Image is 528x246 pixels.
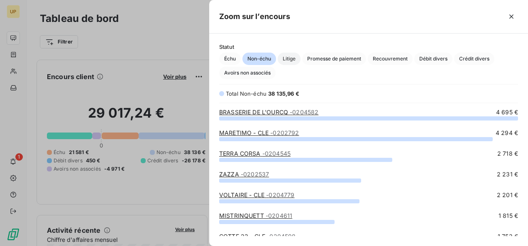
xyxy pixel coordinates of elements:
[262,150,291,157] span: - 0204545
[219,53,241,65] button: Échu
[219,150,291,157] a: TERRA CORSA
[219,233,296,240] a: COTTE 23 - CLE
[500,218,520,238] iframe: Intercom live chat
[219,11,290,22] h5: Zoom sur l’encours
[498,232,518,241] span: 1 753 €
[241,171,269,178] span: - 0202537
[496,108,518,116] span: 4 695 €
[302,53,366,65] button: Promesse de paiement
[266,212,292,219] span: - 0204611
[496,129,518,137] span: 4 294 €
[290,109,318,116] span: - 0204582
[226,90,266,97] span: Total Non-échu
[497,150,518,158] span: 2 718 €
[368,53,413,65] button: Recouvrement
[497,170,518,178] span: 2 231 €
[497,191,518,199] span: 2 201 €
[219,129,299,136] a: MARETIMO - CLE
[219,109,318,116] a: BRASSERIE DE L'OURCQ
[219,191,294,198] a: VOLTAIRE - CLE
[270,129,299,136] span: - 0202792
[242,53,276,65] button: Non-échu
[454,53,494,65] button: Crédit divers
[267,233,296,240] span: - 0204598
[268,90,299,97] span: 38 135,96 €
[499,212,518,220] span: 1 815 €
[266,191,294,198] span: - 0204779
[414,53,452,65] button: Débit divers
[219,67,276,79] button: Avoirs non associés
[219,43,518,50] span: Statut
[209,108,528,236] div: grid
[219,212,292,219] a: MISTRINQUETT
[278,53,301,65] button: Litige
[219,171,269,178] a: ZAZZA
